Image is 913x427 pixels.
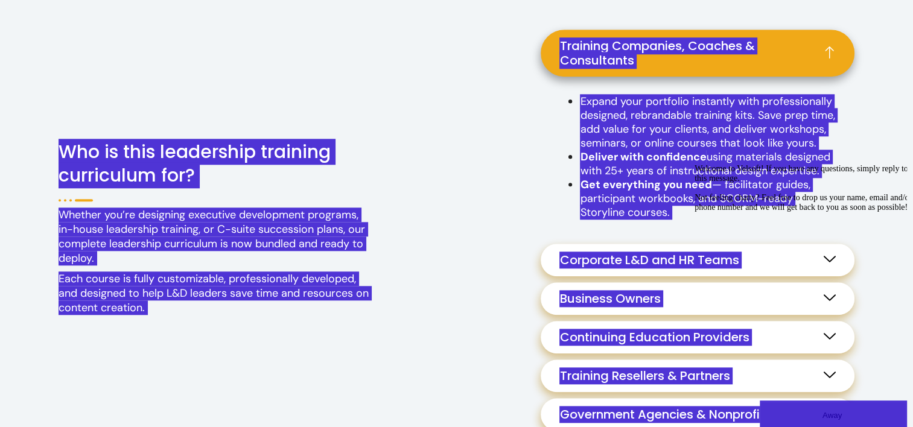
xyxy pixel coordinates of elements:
iframe: chat widget [690,159,907,397]
span: Business Owners [559,291,666,306]
p: — facilitator guides, participant workbooks, and SCORM-ready Storyline courses. [580,178,836,220]
span: Welcome to Velsoft! If you have any questions, simply reply to this message. Not feeling chatty? ... [5,5,222,52]
a: Training Resellers & Partners [541,359,854,392]
a: Corporate L&D and HR Teams [541,244,854,276]
iframe: chat widget [760,400,907,427]
p: using materials designed with 25+ years of instructional design expertise. [580,150,836,178]
span: Continuing Education Providers [559,330,755,344]
p: Each course is fully customizable, professionally developed, and designed to help L&D leaders sav... [59,271,372,315]
h2: Who is this leadership training curriculum for? [59,140,372,187]
span: Corporate L&D and HR Teams [559,253,745,267]
a: Business Owners [541,282,854,315]
p: Expand your portfolio instantly with professionally designed, rebrandable training kits. Save pre... [580,95,836,150]
div: Welcome to Velsoft! If you have any questions, simply reply to this message.Not feeling chatty? F... [5,5,222,53]
p: Whether you’re designing executive development programs, in-house leadership training, or C-suite... [59,207,372,265]
a: Continuing Education Providers [541,321,854,353]
span: Training Companies, Coaches & Consultants [559,39,836,68]
a: Training Companies, Coaches & Consultants [541,30,854,77]
span: Government Agencies & Nonprofits [559,407,777,422]
strong: Deliver with confidence [580,150,706,164]
span: Training Resellers & Partners [559,368,736,383]
strong: Get everything you need [580,177,711,192]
